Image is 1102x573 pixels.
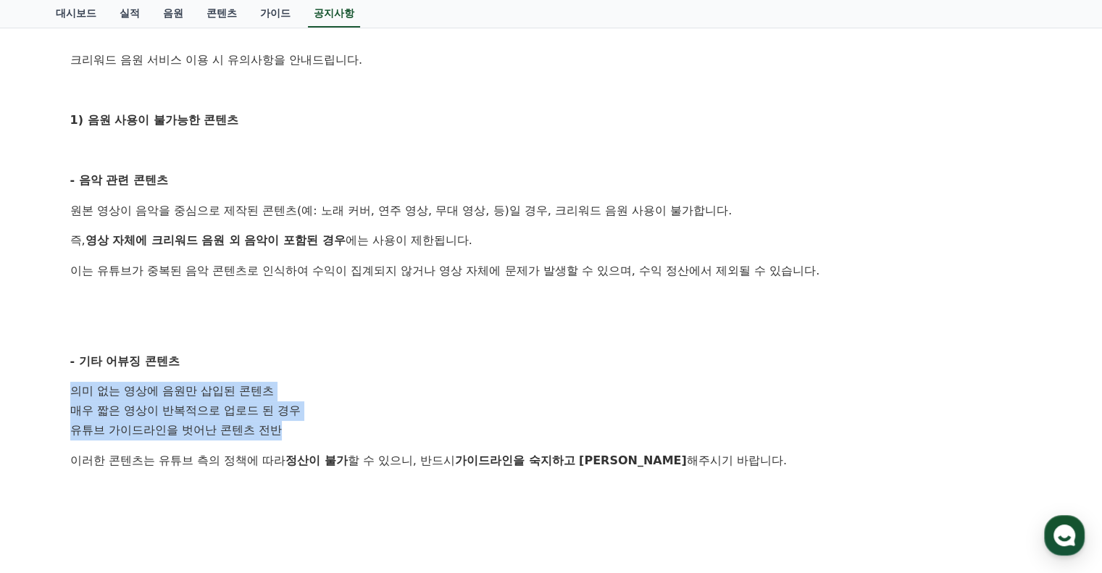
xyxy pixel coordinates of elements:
li: 유튜브 가이드라인을 벗어난 콘텐츠 전반 [70,421,1032,440]
strong: - 기타 어뷰징 콘텐츠 [70,354,180,368]
strong: 1) 음원 사용이 불가능한 콘텐츠 [70,113,239,127]
span: 대화 [133,475,150,487]
a: 홈 [4,453,96,489]
p: 즉, 에는 사용이 제한됩니다. [70,231,1032,250]
p: 이는 유튜브가 중복된 음악 콘텐츠로 인식하여 수익이 집계되지 않거나 영상 자체에 문제가 발생할 수 있으며, 수익 정산에서 제외될 수 있습니다. [70,262,1032,280]
p: 크리워드 음원 서비스 이용 시 유의사항을 안내드립니다. [70,51,1032,70]
p: 원본 영상이 음악을 중심으로 제작된 콘텐츠(예: 노래 커버, 연주 영상, 무대 영상, 등)일 경우, 크리워드 음원 사용이 불가합니다. [70,201,1032,220]
strong: 정산이 불가 [285,453,348,467]
strong: 가이드라인을 숙지하고 [PERSON_NAME] [455,453,687,467]
strong: 영상 자체에 크리워드 음원 외 음악이 포함된 경우 [85,233,346,247]
strong: - 음악 관련 콘텐츠 [70,173,168,187]
p: 이러한 콘텐츠는 유튜브 측의 정책에 따라 할 수 있으니, 반드시 해주시기 바랍니다. [70,451,1032,470]
a: 대화 [96,453,187,489]
a: 설정 [187,453,278,489]
span: 홈 [46,474,54,486]
span: 설정 [224,474,241,486]
li: 의미 없는 영상에 음원만 삽입된 콘텐츠 [70,382,1032,401]
li: 매우 짧은 영상이 반복적으로 업로드 된 경우 [70,401,1032,421]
